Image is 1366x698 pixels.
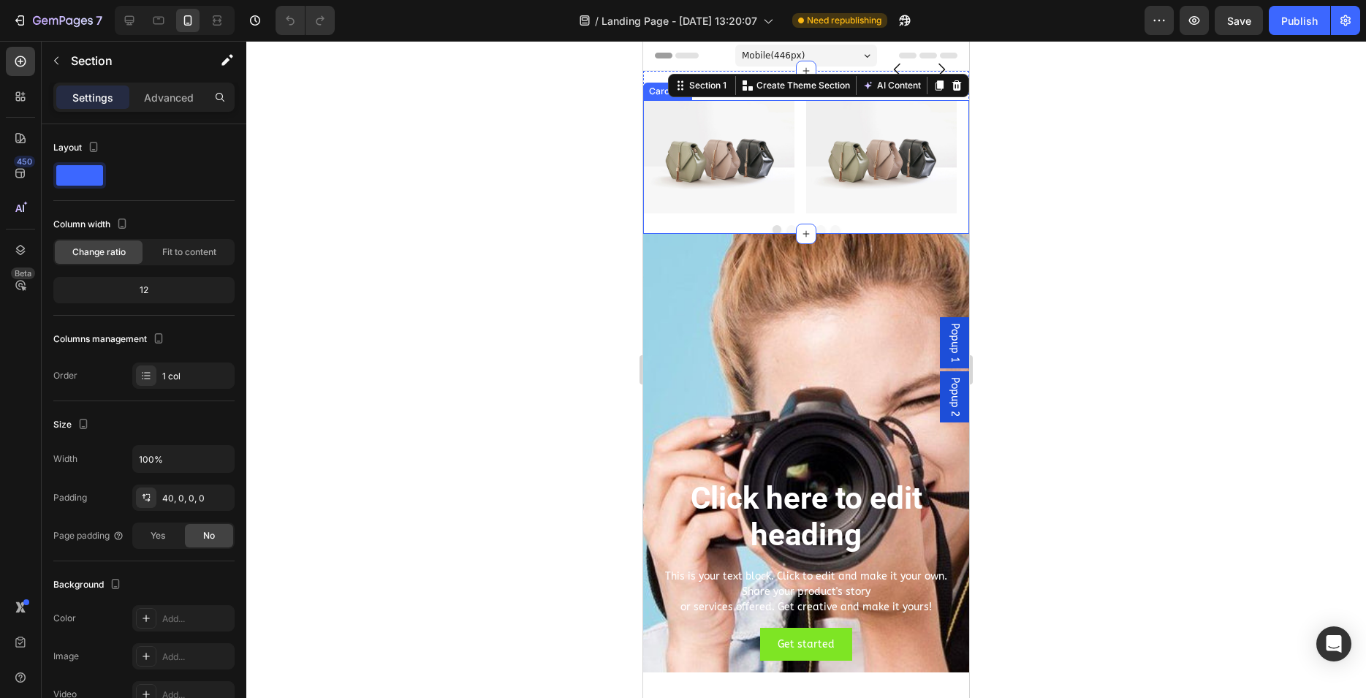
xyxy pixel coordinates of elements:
p: Section [71,52,191,69]
div: Open Intercom Messenger [1316,626,1351,661]
span: Save [1227,15,1251,27]
div: Columns management [53,330,167,349]
div: Image [53,650,79,663]
div: Padding [53,491,87,504]
span: Landing Page - [DATE] 13:20:07 [602,13,757,29]
span: No [203,529,215,542]
div: 40, 0, 0, 0 [162,492,231,505]
div: 1 col [162,370,231,383]
p: 7 [96,12,102,29]
div: Publish [1281,13,1318,29]
button: Dot [173,184,182,193]
div: Layout [53,138,102,158]
button: AI Content [216,36,281,53]
div: Add... [162,650,231,664]
button: Carousel Next Arrow [278,8,319,49]
div: Order [53,369,77,382]
p: Advanced [144,90,194,105]
div: Carousel [3,44,46,57]
div: Background [53,575,124,595]
div: Color [53,612,76,625]
div: Undo/Redo [276,6,335,35]
div: Beta [11,268,35,279]
span: / [595,13,599,29]
div: Width [53,452,77,466]
h2: Click here to edit heading [12,438,314,515]
div: Get started [134,596,191,611]
span: Yes [151,529,165,542]
div: Column width [53,215,131,235]
div: 450 [14,156,35,167]
div: This is your text block. Click to edit and make it your own. Share your product's story or servic... [12,526,314,575]
div: Page padding [53,529,124,542]
p: Settings [72,90,113,105]
button: Dot [144,184,153,193]
button: Publish [1269,6,1330,35]
div: Add... [162,612,231,626]
button: Save [1215,6,1263,35]
button: Dot [129,184,138,193]
span: Fit to content [162,246,216,259]
img: image_demo.jpg [325,59,477,172]
button: 7 [6,6,109,35]
div: Size [53,415,92,435]
span: Need republishing [807,14,881,27]
input: Auto [133,446,234,472]
span: Change ratio [72,246,126,259]
button: Dot [188,184,197,193]
div: Section 1 [43,38,86,51]
p: Create Theme Section [113,38,207,51]
iframe: Design area [643,41,969,698]
div: 12 [56,280,232,300]
a: Get started [117,587,209,620]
